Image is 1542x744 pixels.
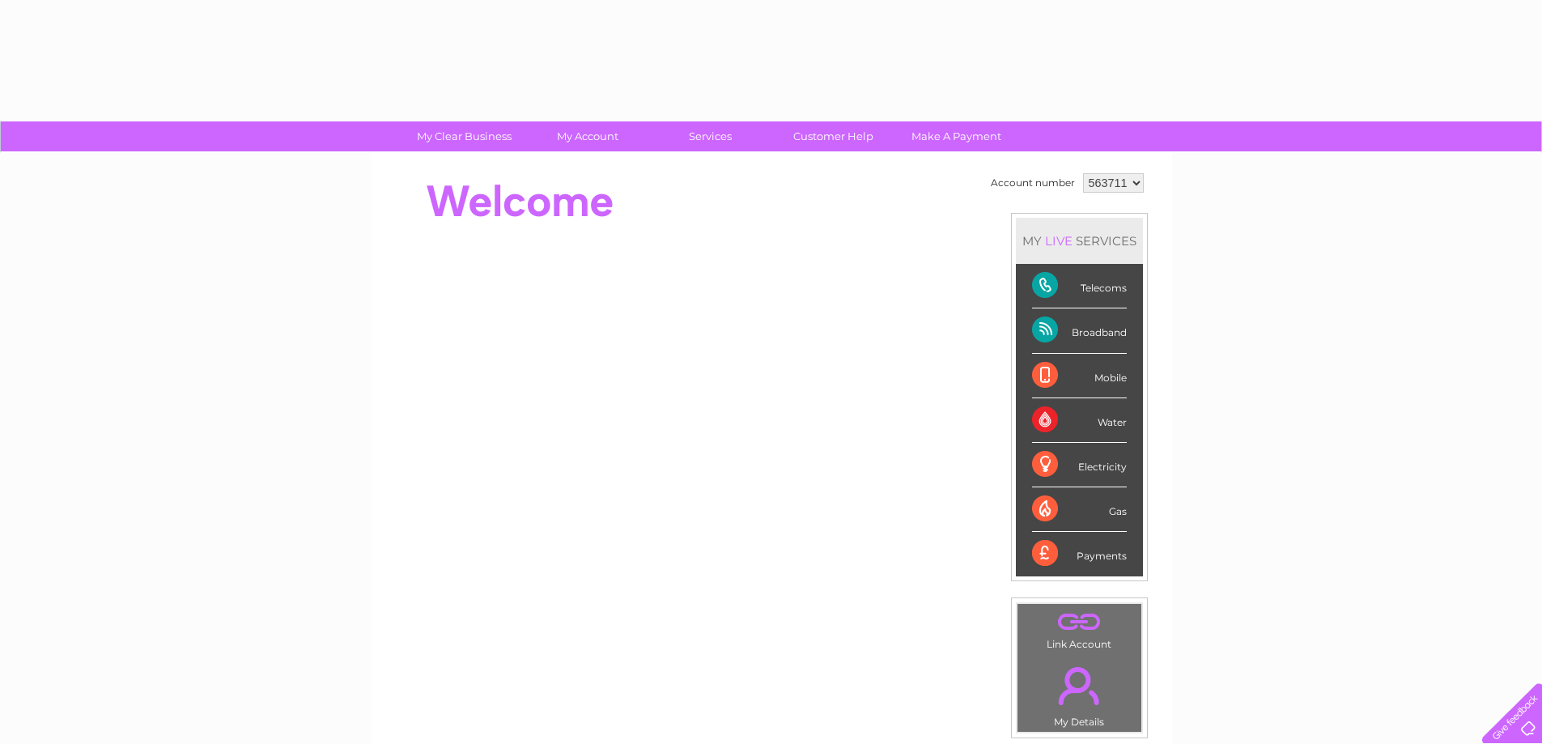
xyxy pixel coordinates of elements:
a: My Clear Business [397,121,531,151]
div: MY SERVICES [1016,218,1143,264]
a: . [1022,657,1137,714]
div: Water [1032,398,1127,443]
a: Make A Payment [890,121,1023,151]
td: Link Account [1017,603,1142,654]
div: Mobile [1032,354,1127,398]
div: Broadband [1032,308,1127,353]
a: . [1022,608,1137,636]
div: LIVE [1042,233,1076,249]
a: Customer Help [767,121,900,151]
div: Telecoms [1032,264,1127,308]
a: Services [644,121,777,151]
td: Account number [987,169,1079,197]
a: My Account [520,121,654,151]
td: My Details [1017,653,1142,733]
div: Electricity [1032,443,1127,487]
div: Gas [1032,487,1127,532]
div: Payments [1032,532,1127,576]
